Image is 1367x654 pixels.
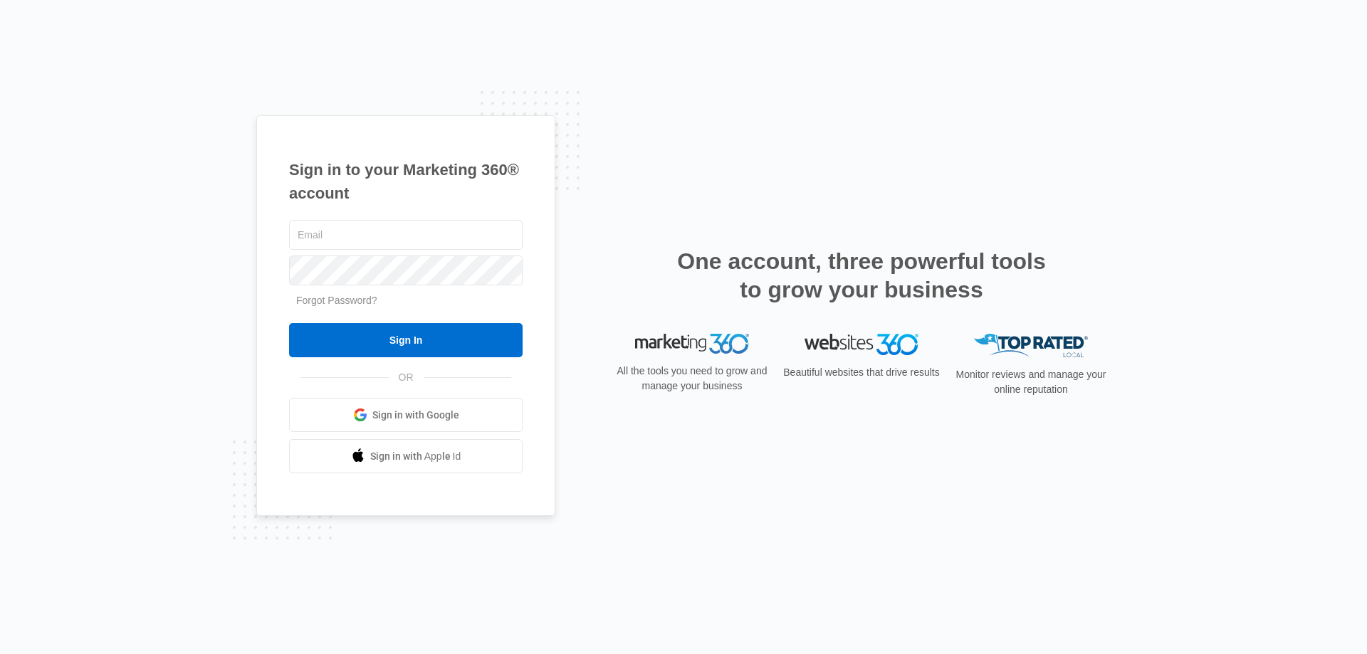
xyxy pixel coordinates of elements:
[372,408,459,423] span: Sign in with Google
[289,220,523,250] input: Email
[370,449,461,464] span: Sign in with Apple Id
[289,398,523,432] a: Sign in with Google
[974,334,1088,357] img: Top Rated Local
[289,439,523,473] a: Sign in with Apple Id
[296,295,377,306] a: Forgot Password?
[289,158,523,205] h1: Sign in to your Marketing 360® account
[612,364,772,394] p: All the tools you need to grow and manage your business
[289,323,523,357] input: Sign In
[782,365,941,380] p: Beautiful websites that drive results
[389,370,424,385] span: OR
[673,247,1050,304] h2: One account, three powerful tools to grow your business
[951,367,1111,397] p: Monitor reviews and manage your online reputation
[805,334,918,354] img: Websites 360
[635,334,749,354] img: Marketing 360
